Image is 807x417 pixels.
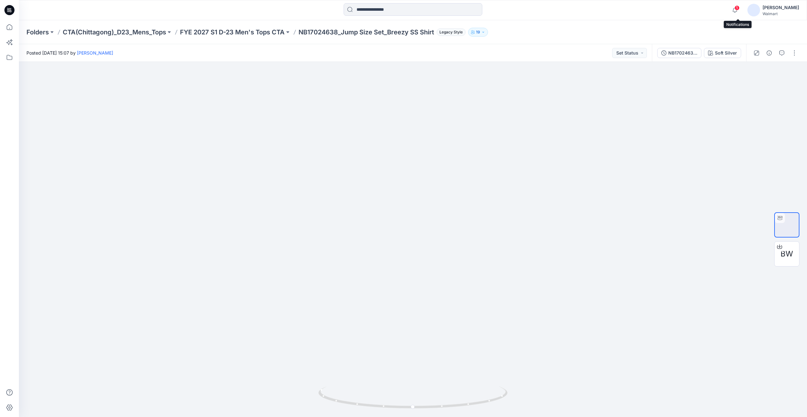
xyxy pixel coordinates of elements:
[180,28,285,37] a: FYE 2027 S1 D-23 Men's Tops CTA
[657,48,701,58] button: NB17024638_Graded Nest_Breezy SS Shirt
[26,28,49,37] a: Folders
[468,28,488,37] button: 19
[63,28,166,37] a: CTA(Chittagong)_D23_Mens_Tops
[434,28,466,37] button: Legacy Style
[734,5,740,10] span: 1
[715,50,737,56] div: Soft Silver
[668,50,697,56] div: NB17024638_Graded Nest_Breezy SS Shirt
[476,29,480,36] p: 19
[764,48,774,58] button: Details
[77,50,113,56] a: [PERSON_NAME]
[26,50,113,56] span: Posted [DATE] 15:07 by
[747,4,760,16] img: avatar
[437,28,466,36] span: Legacy Style
[763,11,799,16] div: Walmart
[763,4,799,11] div: [PERSON_NAME]
[299,28,434,37] p: NB17024638_Jump Size Set_Breezy SS Shirt
[704,48,741,58] button: Soft Silver
[781,248,793,260] span: BW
